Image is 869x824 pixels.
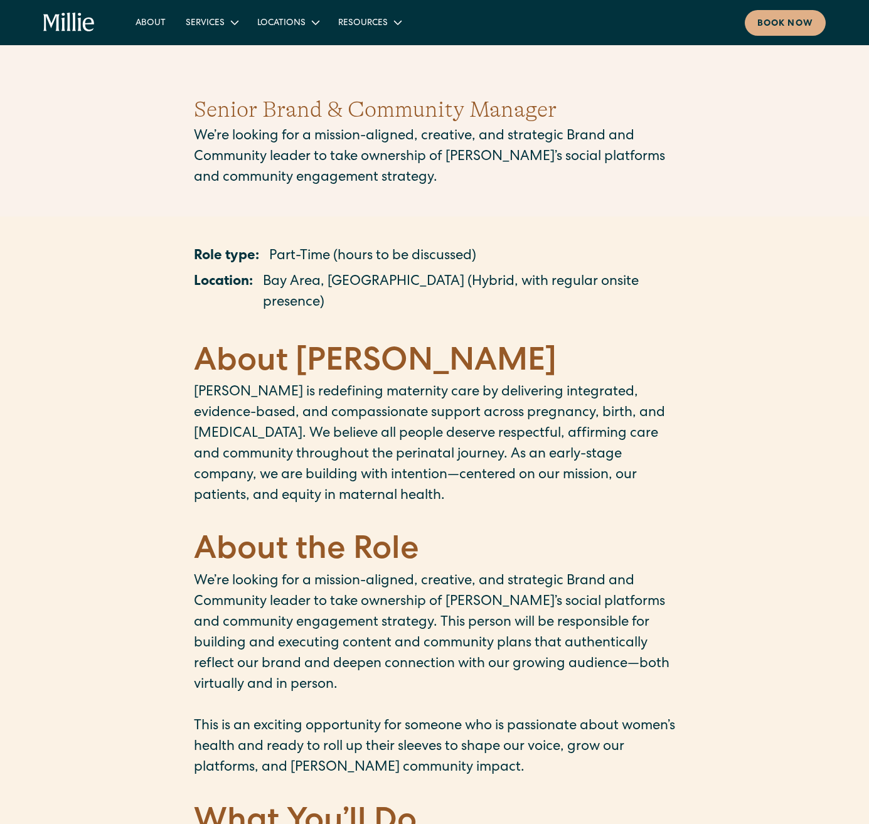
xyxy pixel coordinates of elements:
[194,696,676,717] p: ‍
[263,272,676,314] p: Bay Area, [GEOGRAPHIC_DATA] (Hybrid, with regular onsite presence)
[194,247,259,267] p: Role type:
[194,319,676,340] p: ‍
[194,93,676,127] h1: Senior Brand & Community Manager
[194,272,253,314] p: Location:
[43,13,95,33] a: home
[757,18,813,31] div: Book now
[194,347,557,380] strong: About [PERSON_NAME]
[194,507,676,528] p: ‍
[194,383,676,507] p: [PERSON_NAME] is redefining maternity care by delivering integrated, evidence-based, and compassi...
[194,779,676,800] p: ‍
[194,535,419,568] strong: About the Role
[247,12,328,33] div: Locations
[194,572,676,696] p: We’re looking for a mission-aligned, creative, and strategic Brand and Community leader to take o...
[745,10,826,36] a: Book now
[194,127,676,189] p: We’re looking for a mission-aligned, creative, and strategic Brand and Community leader to take o...
[269,247,476,267] p: Part-Time (hours to be discussed)
[125,12,176,33] a: About
[328,12,410,33] div: Resources
[186,17,225,30] div: Services
[338,17,388,30] div: Resources
[257,17,306,30] div: Locations
[194,717,676,779] p: This is an exciting opportunity for someone who is passionate about women’s health and ready to r...
[176,12,247,33] div: Services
